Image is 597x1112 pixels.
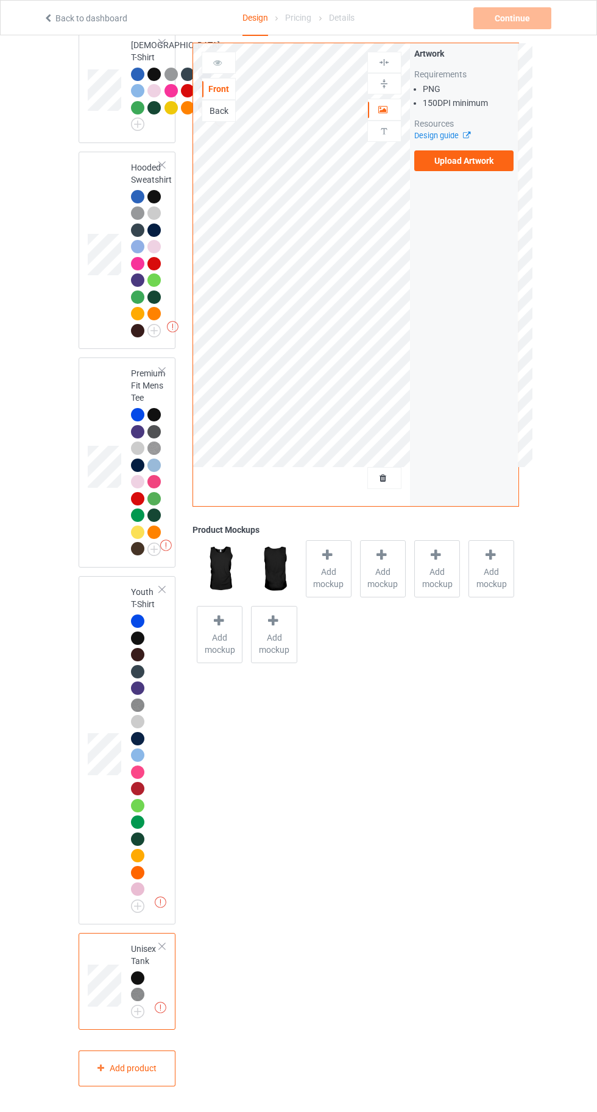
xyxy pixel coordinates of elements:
span: Add mockup [469,566,514,590]
div: Add product [79,1050,176,1086]
div: Front [202,83,235,95]
div: Resources [414,118,514,130]
li: 150 DPI minimum [423,97,514,109]
div: Back [202,105,235,117]
span: Add mockup [361,566,405,590]
div: Design [242,1,268,36]
img: regular.jpg [251,540,297,597]
span: Add mockup [197,632,242,656]
img: svg+xml;base64,PD94bWwgdmVyc2lvbj0iMS4wIiBlbmNvZGluZz0iVVRGLTgiPz4KPHN2ZyB3aWR0aD0iMjJweCIgaGVpZ2... [147,543,161,556]
div: Pricing [285,1,311,35]
img: heather_texture.png [147,442,161,455]
div: Unisex Tank [131,943,160,1014]
img: svg%3E%0A [378,57,390,68]
img: heather_texture.png [131,699,144,712]
div: Add mockup [360,540,406,597]
div: Details [329,1,355,35]
img: svg+xml;base64,PD94bWwgdmVyc2lvbj0iMS4wIiBlbmNvZGluZz0iVVRGLTgiPz4KPHN2ZyB3aWR0aD0iMjJweCIgaGVpZ2... [131,1005,144,1018]
a: Design guide [414,131,470,140]
img: svg+xml;base64,PD94bWwgdmVyc2lvbj0iMS4wIiBlbmNvZGluZz0iVVRGLTgiPz4KPHN2ZyB3aWR0aD0iMjJweCIgaGVpZ2... [131,899,144,913]
div: Add mockup [414,540,460,597]
div: Youth T-Shirt [131,586,160,909]
span: Add mockup [415,566,459,590]
img: svg+xml;base64,PD94bWwgdmVyc2lvbj0iMS4wIiBlbmNvZGluZz0iVVRGLTgiPz4KPHN2ZyB3aWR0aD0iMjJweCIgaGVpZ2... [131,118,144,131]
div: Premium Fit Mens Tee [131,367,165,555]
div: Add mockup [306,540,351,597]
div: [DEMOGRAPHIC_DATA] T-Shirt [131,39,220,127]
img: svg+xml;base64,PD94bWwgdmVyc2lvbj0iMS4wIiBlbmNvZGluZz0iVVRGLTgiPz4KPHN2ZyB3aWR0aD0iMjJweCIgaGVpZ2... [147,324,161,337]
div: Unisex Tank [79,933,176,1030]
img: exclamation icon [167,321,178,333]
label: Upload Artwork [414,150,514,171]
div: [DEMOGRAPHIC_DATA] T-Shirt [79,29,176,143]
img: regular.jpg [197,540,242,597]
div: Premium Fit Mens Tee [79,357,176,568]
div: Product Mockups [193,524,518,536]
span: Add mockup [306,566,351,590]
a: Back to dashboard [43,13,127,23]
div: Hooded Sweatshirt [79,152,176,350]
img: exclamation icon [155,1002,166,1013]
img: exclamation icon [160,540,172,551]
div: Hooded Sweatshirt [131,161,172,337]
li: PNG [423,83,514,95]
span: Add mockup [252,632,296,656]
div: Youth T-Shirt [79,576,176,924]
div: Add mockup [197,606,242,663]
img: svg%3E%0A [378,125,390,137]
div: Add mockup [251,606,297,663]
img: svg%3E%0A [378,78,390,90]
img: heather_texture.png [131,988,144,1001]
div: Artwork [414,48,514,60]
img: exclamation icon [155,896,166,908]
div: Requirements [414,68,514,80]
div: Add mockup [468,540,514,597]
